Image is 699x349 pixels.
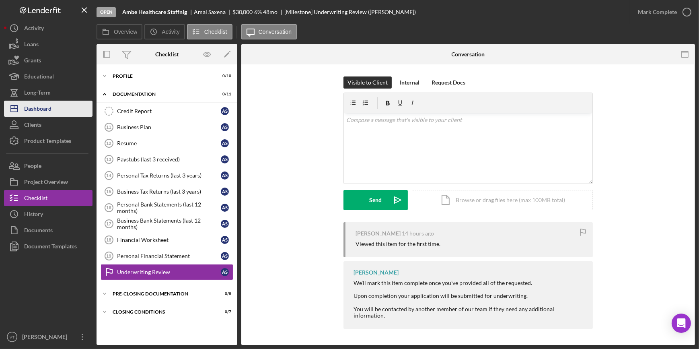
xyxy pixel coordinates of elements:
[24,101,51,119] div: Dashboard
[117,237,221,243] div: Financial Worksheet
[254,9,262,15] div: 6 %
[106,189,111,194] tspan: 15
[106,237,111,242] tspan: 18
[217,291,231,296] div: 0 / 8
[101,119,233,135] a: 11Business PlanAS
[113,92,211,97] div: Documentation
[97,24,142,39] button: Overview
[24,85,51,103] div: Long-Term
[97,7,116,17] div: Open
[221,188,229,196] div: A S
[113,291,211,296] div: Pre-Closing Documentation
[221,139,229,147] div: A S
[4,133,93,149] button: Product Templates
[101,151,233,167] a: 13Paystubs (last 3 received)AS
[144,24,185,39] button: Activity
[204,29,227,35] label: Checklist
[638,4,677,20] div: Mark Complete
[106,205,111,210] tspan: 16
[117,201,221,214] div: Personal Bank Statements (last 12 months)
[400,76,419,89] div: Internal
[343,76,392,89] button: Visible to Client
[117,108,221,114] div: Credit Report
[117,217,221,230] div: Business Bank Statements (last 12 months)
[4,174,93,190] button: Project Overview
[4,222,93,238] button: Documents
[101,232,233,248] a: 18Financial WorksheetAS
[4,101,93,117] button: Dashboard
[347,76,388,89] div: Visible to Client
[24,190,47,208] div: Checklist
[24,117,41,135] div: Clients
[187,24,232,39] button: Checklist
[241,24,297,39] button: Conversation
[101,200,233,216] a: 16Personal Bank Statements (last 12 months)AS
[24,68,54,87] div: Educational
[217,74,231,78] div: 0 / 10
[113,310,211,314] div: Closing Conditions
[122,9,187,15] b: Ambe Healthcare Staffnig
[4,158,93,174] button: People
[4,190,93,206] button: Checklist
[113,74,211,78] div: Profile
[117,156,221,163] div: Paystubs (last 3 received)
[221,155,229,163] div: A S
[117,172,221,179] div: Personal Tax Returns (last 3 years)
[101,264,233,280] a: Underwriting ReviewAS
[4,85,93,101] button: Long-Term
[101,103,233,119] a: Credit ReportAS
[396,76,424,89] button: Internal
[259,29,292,35] label: Conversation
[24,206,43,224] div: History
[106,254,111,258] tspan: 19
[101,216,233,232] a: 17Business Bank Statements (last 12 months)AS
[117,269,221,275] div: Underwriting Review
[354,280,585,319] div: We’ll mark this item complete once you’ve provided all of the requested. Upon completion your app...
[4,20,93,36] a: Activity
[117,253,221,259] div: Personal Financial Statement
[24,238,77,256] div: Document Templates
[106,173,111,178] tspan: 14
[101,167,233,184] a: 14Personal Tax Returns (last 3 years)AS
[10,335,14,339] text: VT
[452,51,485,58] div: Conversation
[343,190,408,210] button: Send
[217,310,231,314] div: 0 / 7
[194,9,232,15] div: Amal Saxena
[221,220,229,228] div: A S
[24,222,53,240] div: Documents
[284,9,416,15] div: [Milestone] Underwriting Review ([PERSON_NAME])
[101,135,233,151] a: 12ResumeAS
[217,92,231,97] div: 0 / 11
[354,269,399,276] div: [PERSON_NAME]
[117,188,221,195] div: Business Tax Returns (last 3 years)
[4,68,93,85] button: Educational
[630,4,695,20] button: Mark Complete
[101,184,233,200] a: 15Business Tax Returns (last 3 years)AS
[432,76,465,89] div: Request Docs
[221,171,229,180] div: A S
[24,52,41,70] div: Grants
[4,206,93,222] a: History
[117,124,221,130] div: Business Plan
[221,268,229,276] div: A S
[4,238,93,254] button: Document Templates
[402,230,434,237] time: 2025-09-17 20:58
[106,157,111,162] tspan: 13
[106,125,111,130] tspan: 11
[672,314,691,333] div: Open Intercom Messenger
[4,329,93,345] button: VT[PERSON_NAME]
[221,236,229,244] div: A S
[4,117,93,133] button: Clients
[4,36,93,52] button: Loans
[106,221,111,226] tspan: 17
[4,52,93,68] button: Grants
